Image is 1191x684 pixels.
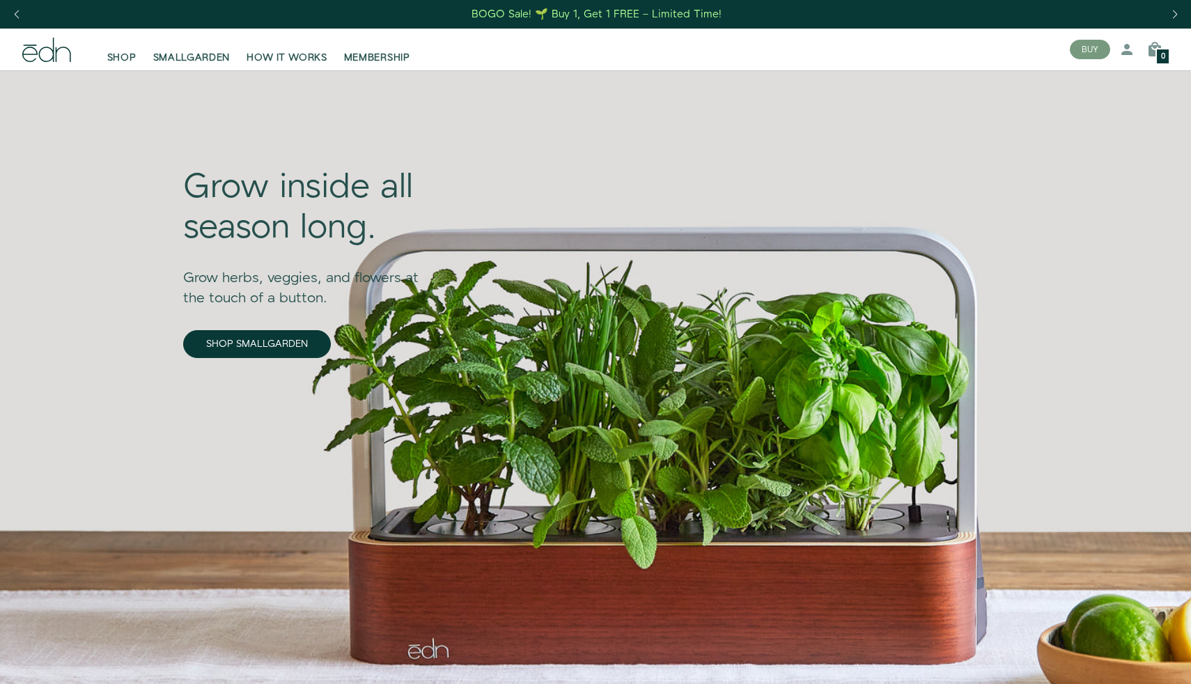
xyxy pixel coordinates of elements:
a: BOGO Sale! 🌱 Buy 1, Get 1 FREE – Limited Time! [471,3,724,25]
a: SHOP SMALLGARDEN [183,330,331,358]
a: SHOP [99,34,145,65]
button: BUY [1070,40,1110,59]
span: 0 [1161,53,1165,61]
span: MEMBERSHIP [344,51,410,65]
span: SMALLGARDEN [153,51,231,65]
a: HOW IT WORKS [238,34,335,65]
span: HOW IT WORKS [247,51,327,65]
a: SMALLGARDEN [145,34,239,65]
a: MEMBERSHIP [336,34,419,65]
div: BOGO Sale! 🌱 Buy 1, Get 1 FREE – Limited Time! [472,7,722,22]
div: Grow inside all season long. [183,168,439,248]
div: Grow herbs, veggies, and flowers at the touch of a button. [183,249,439,309]
span: SHOP [107,51,137,65]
